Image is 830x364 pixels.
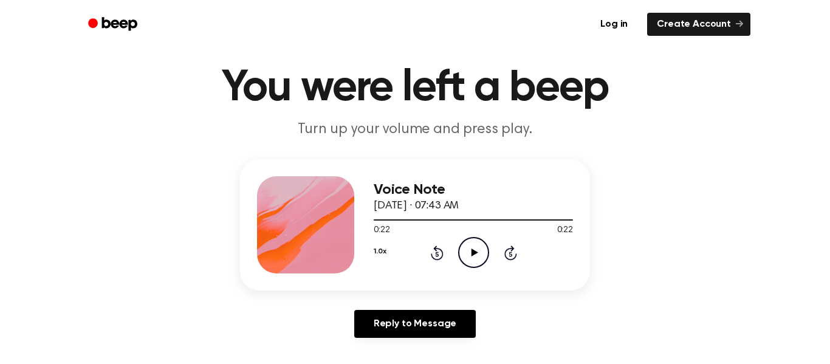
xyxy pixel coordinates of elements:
a: Beep [80,13,148,36]
a: Log in [588,10,640,38]
h3: Voice Note [374,182,573,198]
span: [DATE] · 07:43 AM [374,201,459,211]
button: 1.0x [374,241,386,262]
a: Reply to Message [354,310,476,338]
p: Turn up your volume and press play. [182,120,648,140]
span: 0:22 [557,224,573,237]
span: 0:22 [374,224,389,237]
h1: You were left a beep [104,66,726,110]
a: Create Account [647,13,750,36]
